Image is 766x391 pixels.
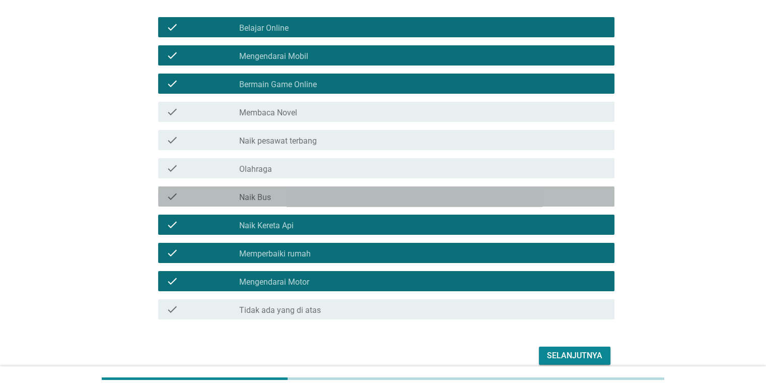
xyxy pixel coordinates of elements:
[239,221,294,231] label: Naik Kereta Api
[239,23,289,33] label: Belajar Online
[239,192,271,203] label: Naik Bus
[166,303,178,315] i: check
[239,305,321,315] label: Tidak ada yang di atas
[166,134,178,146] i: check
[166,78,178,90] i: check
[166,190,178,203] i: check
[547,350,602,362] div: Selanjutnya
[239,164,272,174] label: Olahraga
[166,21,178,33] i: check
[166,162,178,174] i: check
[239,249,311,259] label: Memperbaiki rumah
[539,347,610,365] button: Selanjutnya
[166,49,178,61] i: check
[166,247,178,259] i: check
[239,108,297,118] label: Membaca Novel
[239,80,317,90] label: Bermain Game Online
[166,275,178,287] i: check
[166,219,178,231] i: check
[239,51,308,61] label: Mengendarai Mobil
[239,277,309,287] label: Mengendarai Motor
[166,106,178,118] i: check
[239,136,317,146] label: Naik pesawat terbang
